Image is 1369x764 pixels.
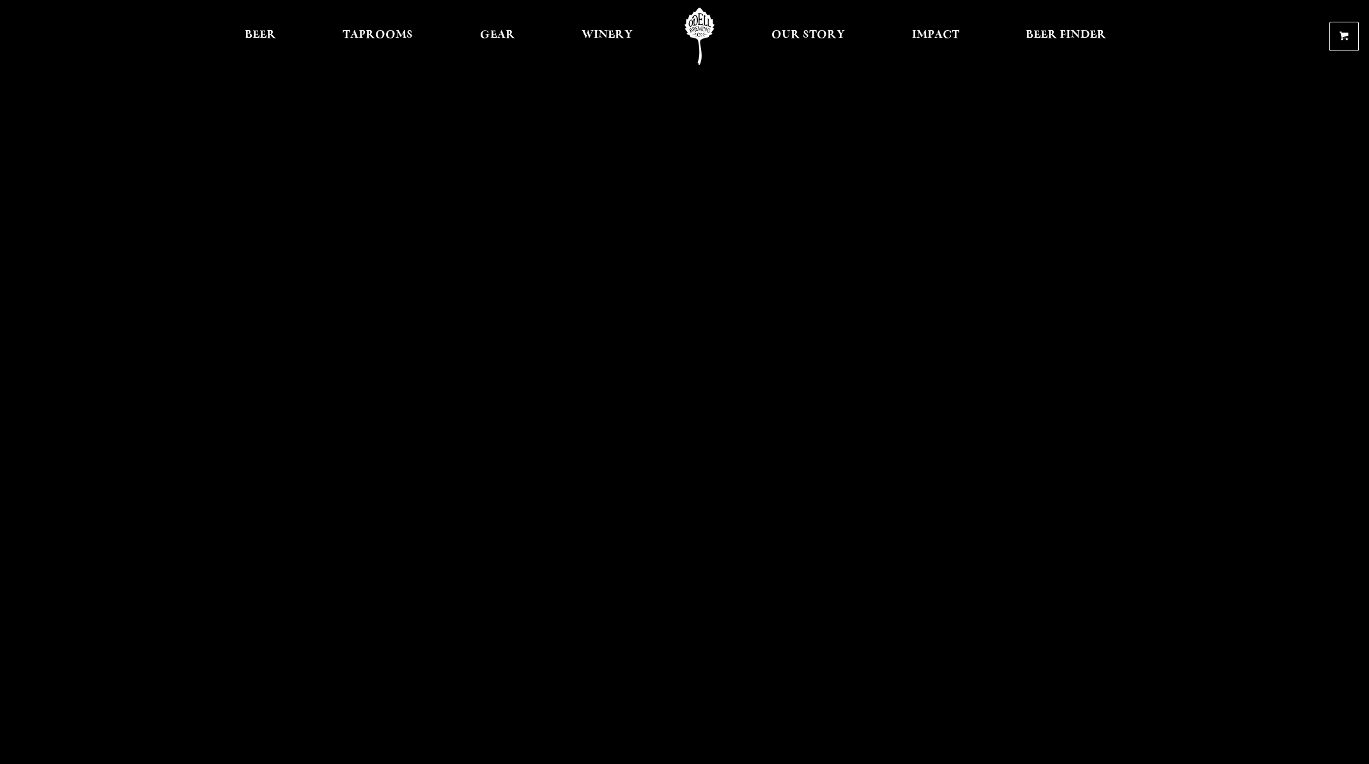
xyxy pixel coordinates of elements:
[472,8,523,65] a: Gear
[334,8,421,65] a: Taprooms
[676,8,723,65] a: Odell Home
[236,8,284,65] a: Beer
[573,8,641,65] a: Winery
[343,30,413,40] span: Taprooms
[912,30,959,40] span: Impact
[771,30,845,40] span: Our Story
[1017,8,1115,65] a: Beer Finder
[1026,30,1106,40] span: Beer Finder
[763,8,853,65] a: Our Story
[904,8,968,65] a: Impact
[480,30,515,40] span: Gear
[582,30,633,40] span: Winery
[245,30,276,40] span: Beer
